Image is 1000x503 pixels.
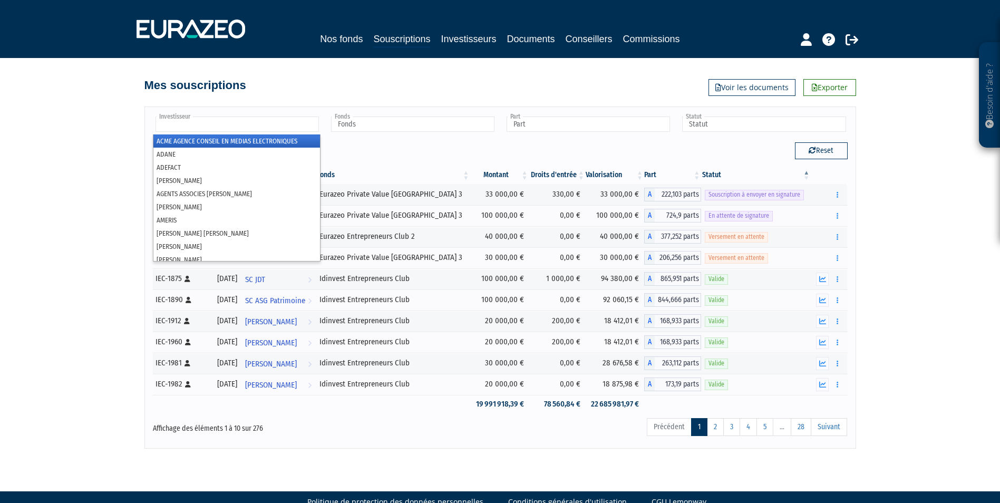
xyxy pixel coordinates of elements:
[153,227,320,240] li: [PERSON_NAME] [PERSON_NAME]
[644,293,655,307] span: A
[319,252,467,263] div: Eurazeo Private Value [GEOGRAPHIC_DATA] 3
[470,289,529,311] td: 100 000,00 €
[217,294,238,305] div: [DATE]
[705,232,768,242] span: Versement en attente
[644,188,655,201] span: A
[156,315,209,326] div: IEC-1912
[153,174,320,187] li: [PERSON_NAME]
[241,311,315,332] a: [PERSON_NAME]
[705,190,804,200] span: Souscription à envoyer en signature
[217,357,238,369] div: [DATE]
[153,134,320,148] li: ACME AGENCE CONSEIL EN MEDIAS ELECTRONIQUES
[470,395,529,413] td: 19 991 918,39 €
[245,270,265,289] span: SC JDT
[153,200,320,214] li: [PERSON_NAME]
[691,418,707,436] a: 1
[644,251,655,265] span: A
[586,332,644,353] td: 18 412,01 €
[529,268,586,289] td: 1 000,00 €
[705,337,728,347] span: Valide
[153,148,320,161] li: ADANE
[156,357,209,369] div: IEC-1981
[319,357,467,369] div: Idinvest Entrepreneurs Club
[644,209,655,223] span: A
[241,353,315,374] a: [PERSON_NAME]
[586,311,644,332] td: 18 412,01 €
[308,333,312,353] i: Voir l'investisseur
[217,336,238,347] div: [DATE]
[320,32,363,46] a: Nos fonds
[644,314,701,328] div: A - Idinvest Entrepreneurs Club
[156,273,209,284] div: IEC-1875
[644,378,701,391] div: A - Idinvest Entrepreneurs Club
[705,359,728,369] span: Valide
[586,226,644,247] td: 40 000,00 €
[529,226,586,247] td: 0,00 €
[644,356,701,370] div: A - Idinvest Entrepreneurs Club
[705,253,768,263] span: Versement en attente
[723,418,740,436] a: 3
[507,32,555,46] a: Documents
[586,374,644,395] td: 18 875,98 €
[644,209,701,223] div: A - Eurazeo Private Value Europe 3
[156,294,209,305] div: IEC-1890
[156,379,209,390] div: IEC-1982
[245,354,297,374] span: [PERSON_NAME]
[153,187,320,200] li: AGENTS ASSOCIES [PERSON_NAME]
[319,210,467,221] div: Eurazeo Private Value [GEOGRAPHIC_DATA] 3
[644,166,701,184] th: Part: activer pour trier la colonne par ordre croissant
[708,79,795,96] a: Voir les documents
[529,247,586,268] td: 0,00 €
[644,314,655,328] span: A
[644,272,701,286] div: A - Idinvest Entrepreneurs Club
[470,247,529,268] td: 30 000,00 €
[529,311,586,332] td: 200,00 €
[470,166,529,184] th: Montant: activer pour trier la colonne par ordre croissant
[470,205,529,226] td: 100 000,00 €
[529,353,586,374] td: 0,00 €
[644,230,655,244] span: A
[470,184,529,205] td: 33 000,00 €
[803,79,856,96] a: Exporter
[644,230,701,244] div: A - Eurazeo Entrepreneurs Club 2
[470,226,529,247] td: 40 000,00 €
[740,418,757,436] a: 4
[586,353,644,374] td: 28 676,58 €
[241,268,315,289] a: SC JDT
[319,273,467,284] div: Idinvest Entrepreneurs Club
[308,291,312,311] i: Voir l'investisseur
[373,32,430,48] a: Souscriptions
[153,240,320,253] li: [PERSON_NAME]
[644,293,701,307] div: A - Idinvest Entrepreneurs Club
[153,161,320,174] li: ADEFACT
[308,270,312,289] i: Voir l'investisseur
[319,231,467,242] div: Eurazeo Entrepreneurs Club 2
[756,418,773,436] a: 5
[217,315,238,326] div: [DATE]
[705,211,773,221] span: En attente de signature
[529,205,586,226] td: 0,00 €
[811,418,847,436] a: Suivant
[319,379,467,390] div: Idinvest Entrepreneurs Club
[529,166,586,184] th: Droits d'entrée: activer pour trier la colonne par ordre croissant
[308,312,312,332] i: Voir l'investisseur
[566,32,613,46] a: Conseillers
[470,353,529,374] td: 30 000,00 €
[586,395,644,413] td: 22 685 981,97 €
[245,333,297,353] span: [PERSON_NAME]
[529,289,586,311] td: 0,00 €
[156,336,209,347] div: IEC-1960
[470,374,529,395] td: 20 000,00 €
[153,214,320,227] li: AMERIS
[655,378,701,391] span: 173,19 parts
[707,418,724,436] a: 2
[308,354,312,374] i: Voir l'investisseur
[529,374,586,395] td: 0,00 €
[655,209,701,223] span: 724,9 parts
[441,32,496,46] a: Investisseurs
[644,335,701,349] div: A - Idinvest Entrepreneurs Club
[184,318,190,324] i: [Français] Personne physique
[586,184,644,205] td: 33 000,00 €
[185,276,190,282] i: [Français] Personne physique
[470,311,529,332] td: 20 000,00 €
